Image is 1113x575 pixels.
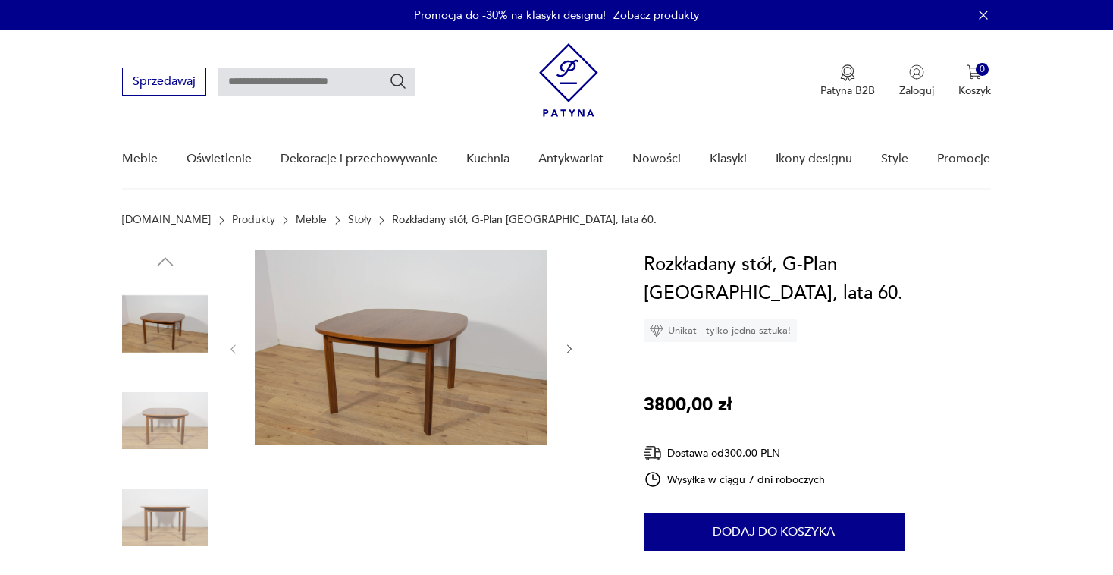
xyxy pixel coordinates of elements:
div: Unikat - tylko jedna sztuka! [644,319,797,342]
a: Sprzedawaj [122,77,206,88]
p: Patyna B2B [820,83,875,98]
a: Zobacz produkty [613,8,699,23]
img: Ikona dostawy [644,444,662,463]
a: Ikony designu [776,130,852,188]
img: Ikona diamentu [650,324,663,338]
p: Promocja do -30% na klasyki designu! [414,8,606,23]
img: Ikona medalu [840,64,855,81]
p: Zaloguj [899,83,934,98]
img: Zdjęcie produktu Rozkładany stół, G-Plan Wielka Brytania, lata 60. [122,378,208,464]
h1: Rozkładany stół, G-Plan [GEOGRAPHIC_DATA], lata 60. [644,250,991,308]
p: Rozkładany stół, G-Plan [GEOGRAPHIC_DATA], lata 60. [392,214,657,226]
img: Zdjęcie produktu Rozkładany stół, G-Plan Wielka Brytania, lata 60. [122,474,208,561]
a: Stoły [348,214,372,226]
a: Antykwariat [538,130,604,188]
img: Ikonka użytkownika [909,64,924,80]
a: Kuchnia [466,130,509,188]
a: Ikona medaluPatyna B2B [820,64,875,98]
button: 0Koszyk [958,64,991,98]
a: [DOMAIN_NAME] [122,214,211,226]
a: Style [881,130,908,188]
button: Dodaj do koszyka [644,513,905,551]
a: Oświetlenie [187,130,252,188]
a: Meble [122,130,158,188]
div: 0 [976,63,989,76]
div: Dostawa od 300,00 PLN [644,444,826,463]
a: Meble [296,214,327,226]
img: Zdjęcie produktu Rozkładany stół, G-Plan Wielka Brytania, lata 60. [255,250,547,445]
img: Zdjęcie produktu Rozkładany stół, G-Plan Wielka Brytania, lata 60. [122,281,208,367]
a: Promocje [937,130,990,188]
a: Produkty [232,214,275,226]
img: Ikona koszyka [967,64,982,80]
a: Klasyki [710,130,747,188]
a: Nowości [632,130,681,188]
a: Dekoracje i przechowywanie [281,130,437,188]
img: Patyna - sklep z meblami i dekoracjami vintage [539,43,598,117]
button: Patyna B2B [820,64,875,98]
button: Zaloguj [899,64,934,98]
button: Sprzedawaj [122,68,206,96]
div: Wysyłka w ciągu 7 dni roboczych [644,470,826,489]
button: Szukaj [389,72,407,90]
p: 3800,00 zł [644,391,732,419]
p: Koszyk [958,83,991,98]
